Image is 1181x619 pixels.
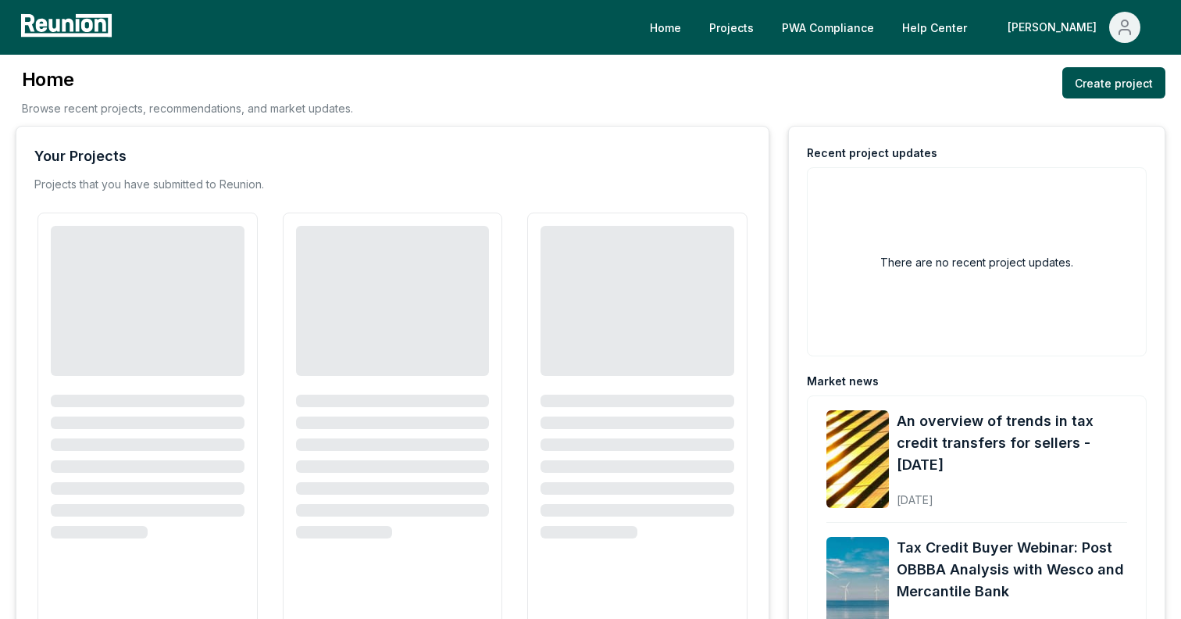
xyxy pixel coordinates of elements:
a: Tax Credit Buyer Webinar: Post OBBBA Analysis with Wesco and Mercantile Bank [897,537,1127,603]
div: [DATE] [897,481,1127,508]
a: Create project [1062,67,1165,98]
img: An overview of trends in tax credit transfers for sellers - September 2025 [826,410,889,508]
nav: Main [637,12,1165,43]
div: Recent project updates [807,145,937,161]
a: PWA Compliance [769,12,887,43]
h2: There are no recent project updates. [880,254,1073,270]
p: Browse recent projects, recommendations, and market updates. [22,100,353,116]
div: Market news [807,374,879,389]
a: Home [637,12,694,43]
div: Your Projects [34,145,127,167]
div: [PERSON_NAME] [1008,12,1103,43]
p: Projects that you have submitted to Reunion. [34,177,264,192]
a: Help Center [890,12,979,43]
button: [PERSON_NAME] [995,12,1153,43]
a: An overview of trends in tax credit transfers for sellers - [DATE] [897,410,1127,476]
a: Projects [697,12,766,43]
h3: Home [22,67,353,92]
